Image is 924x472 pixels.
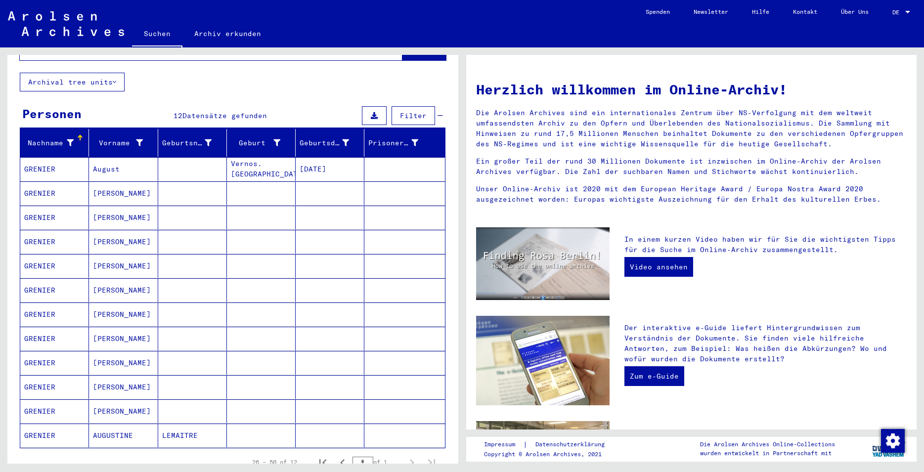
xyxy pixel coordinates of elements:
mat-header-cell: Geburtsname [158,129,227,157]
div: Geburtsname [162,135,226,151]
a: Datenschutzerklärung [528,439,616,450]
span: DE [892,9,903,16]
div: Geburt‏ [231,138,280,148]
div: Prisoner # [368,135,433,151]
div: Nachname [24,138,74,148]
h1: Herzlich willkommen im Online-Archiv! [476,79,907,100]
p: wurden entwickelt in Partnerschaft mit [700,449,835,458]
span: Filter [400,111,427,120]
div: Geburtsname [162,138,212,148]
mat-cell: [PERSON_NAME] [89,206,158,229]
div: Prisoner # [368,138,418,148]
button: Previous page [333,452,352,472]
div: Geburtsdatum [300,135,364,151]
mat-cell: [PERSON_NAME] [89,302,158,326]
mat-cell: [PERSON_NAME] [89,399,158,423]
button: Archival tree units [20,73,125,91]
img: Arolsen_neg.svg [8,11,124,36]
button: Next page [402,452,422,472]
mat-cell: GRENIER [20,157,89,181]
p: Der interaktive e-Guide liefert Hintergrundwissen zum Verständnis der Dokumente. Sie finden viele... [624,323,907,364]
mat-cell: GRENIER [20,302,89,326]
p: Zusätzlich zu Ihrer eigenen Recherche haben Sie die Möglichkeit, eine Anfrage an die Arolsen Arch... [624,428,907,470]
mat-header-cell: Prisoner # [364,129,444,157]
mat-header-cell: Geburtsdatum [296,129,364,157]
mat-cell: LEMAITRE [158,424,227,447]
img: yv_logo.png [870,436,907,461]
mat-cell: GRENIER [20,230,89,254]
button: First page [313,452,333,472]
a: Impressum [484,439,523,450]
mat-header-cell: Nachname [20,129,89,157]
mat-cell: [DATE] [296,157,364,181]
div: Personen [22,105,82,123]
mat-cell: [PERSON_NAME] [89,278,158,302]
mat-cell: [PERSON_NAME] [89,375,158,399]
button: Filter [392,106,435,125]
a: Video ansehen [624,257,693,277]
mat-header-cell: Vorname [89,129,158,157]
div: 26 – 50 of 12 [252,458,297,467]
mat-cell: GRENIER [20,254,89,278]
p: Unser Online-Archiv ist 2020 mit dem European Heritage Award / Europa Nostra Award 2020 ausgezeic... [476,184,907,205]
button: Last page [422,452,441,472]
div: Geburtsdatum [300,138,349,148]
span: Datensätze gefunden [182,111,267,120]
mat-cell: Vernos. [GEOGRAPHIC_DATA] [227,157,296,181]
mat-cell: AUGUSTINE [89,424,158,447]
mat-header-cell: Geburt‏ [227,129,296,157]
div: Vorname [93,138,142,148]
mat-cell: [PERSON_NAME] [89,181,158,205]
mat-cell: GRENIER [20,206,89,229]
mat-cell: GRENIER [20,351,89,375]
div: of 1 [352,457,402,467]
mat-cell: [PERSON_NAME] [89,327,158,350]
mat-cell: GRENIER [20,399,89,423]
mat-cell: [PERSON_NAME] [89,230,158,254]
mat-cell: GRENIER [20,424,89,447]
div: Geburt‏ [231,135,295,151]
div: Nachname [24,135,88,151]
mat-cell: GRENIER [20,181,89,205]
a: Zum e-Guide [624,366,684,386]
div: | [484,439,616,450]
mat-cell: [PERSON_NAME] [89,254,158,278]
a: Suchen [132,22,182,47]
div: Vorname [93,135,157,151]
p: Die Arolsen Archives sind ein internationales Zentrum über NS-Verfolgung mit dem weltweit umfasse... [476,108,907,149]
div: Zustimmung ändern [880,429,904,452]
p: In einem kurzen Video haben wir für Sie die wichtigsten Tipps für die Suche im Online-Archiv zusa... [624,234,907,255]
img: Zustimmung ändern [881,429,905,453]
img: eguide.jpg [476,316,610,405]
img: video.jpg [476,227,610,300]
mat-cell: GRENIER [20,375,89,399]
p: Die Arolsen Archives Online-Collections [700,440,835,449]
p: Ein großer Teil der rund 30 Millionen Dokumente ist inzwischen im Online-Archiv der Arolsen Archi... [476,156,907,177]
p: Copyright © Arolsen Archives, 2021 [484,450,616,459]
mat-cell: GRENIER [20,327,89,350]
mat-cell: [PERSON_NAME] [89,351,158,375]
mat-cell: August [89,157,158,181]
a: Archiv erkunden [182,22,273,45]
mat-cell: GRENIER [20,278,89,302]
span: 12 [174,111,182,120]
